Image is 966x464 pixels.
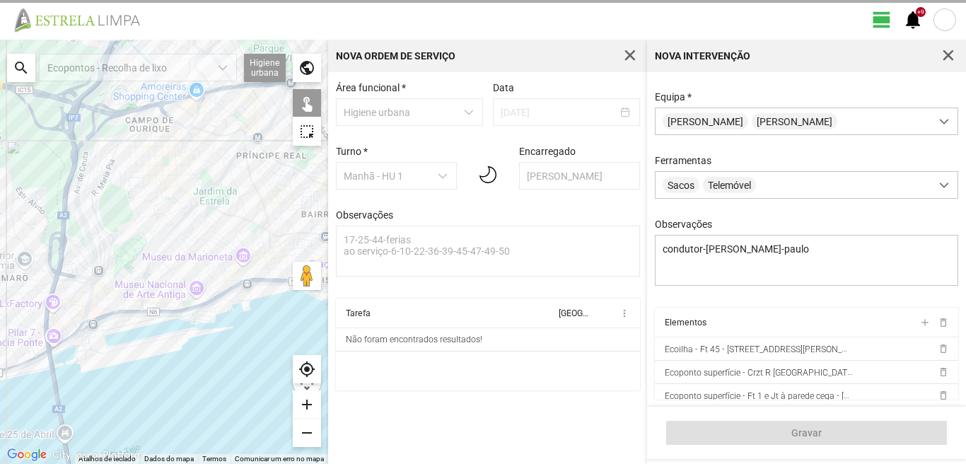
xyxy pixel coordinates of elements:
[916,7,926,17] div: +9
[937,343,948,354] span: delete_outline
[674,427,940,439] span: Gravar
[493,82,514,93] label: Data
[655,219,712,230] label: Observações
[655,91,692,103] label: Equipa *
[937,390,948,401] span: delete_outline
[619,308,630,319] span: more_vert
[346,335,482,344] div: Não foram encontrados resultados!
[666,421,947,445] button: Gravar
[10,7,156,33] img: file
[655,155,711,166] label: Ferramentas
[663,113,748,129] span: [PERSON_NAME]
[336,82,406,93] label: Área funcional *
[937,317,948,328] span: delete_outline
[336,209,393,221] label: Observações
[665,318,706,327] div: Elementos
[919,317,930,328] span: add
[336,146,368,157] label: Turno *
[293,419,321,447] div: remove
[479,160,496,190] img: 01n.svg
[144,454,194,464] button: Dados do mapa
[663,177,699,193] span: Sacos
[293,390,321,419] div: add
[665,344,868,354] span: Ecoilha - Ft 45 - [STREET_ADDRESS][PERSON_NAME]
[665,390,917,401] span: Ecoponto superfície - Ft 1 e Jt à parede cega - [STREET_ADDRESS]
[519,146,576,157] label: Encarregado
[293,117,321,146] div: highlight_alt
[293,262,321,290] button: Arraste o Pegman para o mapa para abrir o Street View
[7,54,35,82] div: search
[559,308,588,318] div: [GEOGRAPHIC_DATA]
[293,355,321,383] div: my_location
[703,177,756,193] span: Telemóvel
[902,9,924,30] span: notifications
[336,51,455,61] div: Nova Ordem de Serviço
[235,455,324,463] a: Comunicar um erro no mapa
[655,51,750,61] div: Nova intervenção
[202,455,226,463] a: Termos (abre num novo separador)
[346,308,371,318] div: Tarefa
[4,446,50,464] img: Google
[293,54,321,82] div: public
[665,367,946,378] span: Ecoponto superfície - Crzt R [GEOGRAPHIC_DATA] à [GEOGRAPHIC_DATA]
[244,54,286,82] div: Higiene urbana
[752,113,837,129] span: [PERSON_NAME]
[937,366,948,378] span: delete_outline
[871,9,892,30] span: view_day
[293,89,321,117] div: touch_app
[4,446,50,464] a: Abrir esta área no Google Maps (abre uma nova janela)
